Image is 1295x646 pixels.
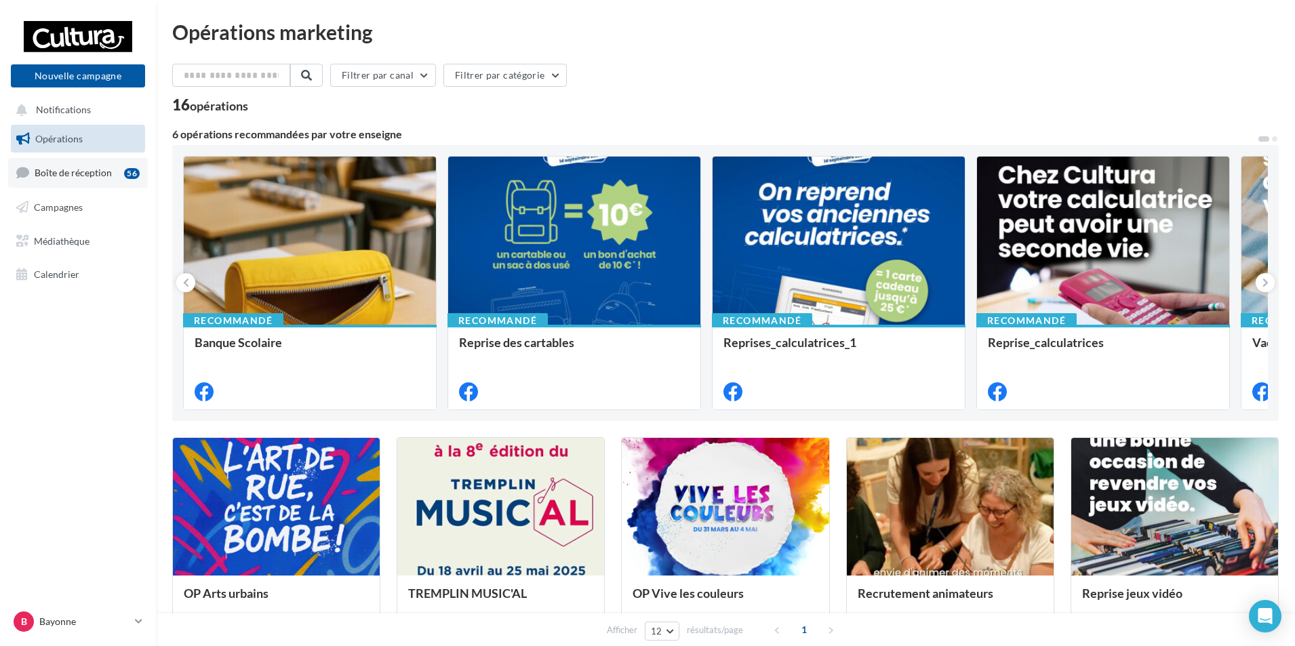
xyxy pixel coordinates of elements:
p: Bayonne [39,615,129,628]
span: résultats/page [687,624,743,637]
span: Boîte de réception [35,167,112,178]
div: Recommandé [712,313,812,328]
a: Médiathèque [8,227,148,256]
button: Filtrer par catégorie [443,64,567,87]
div: opérations [190,100,248,112]
a: Boîte de réception56 [8,158,148,187]
div: 56 [124,168,140,179]
div: Recommandé [447,313,548,328]
span: B [21,615,27,628]
div: Recommandé [183,313,283,328]
div: TREMPLIN MUSIC'AL [408,586,593,613]
div: Opérations marketing [172,22,1279,42]
span: Opérations [35,133,83,144]
a: Opérations [8,125,148,153]
div: Open Intercom Messenger [1249,600,1281,632]
span: Calendrier [34,268,79,280]
div: OP Arts urbains [184,586,369,613]
span: Notifications [36,104,91,116]
button: Filtrer par canal [330,64,436,87]
a: B Bayonne [11,609,145,634]
div: Reprise des cartables [459,336,690,363]
span: Campagnes [34,201,83,213]
div: OP Vive les couleurs [633,586,818,613]
span: Médiathèque [34,235,89,246]
a: Calendrier [8,260,148,289]
div: Recrutement animateurs [858,586,1043,613]
div: Reprises_calculatrices_1 [723,336,954,363]
span: 1 [793,619,815,641]
div: Recommandé [976,313,1077,328]
button: Nouvelle campagne [11,64,145,87]
div: 16 [172,98,248,113]
div: Reprise_calculatrices [988,336,1218,363]
span: 12 [651,626,662,637]
a: Campagnes [8,193,148,222]
div: 6 opérations recommandées par votre enseigne [172,129,1257,140]
div: Banque Scolaire [195,336,425,363]
span: Afficher [607,624,637,637]
div: Reprise jeux vidéo [1082,586,1267,613]
button: 12 [645,622,679,641]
